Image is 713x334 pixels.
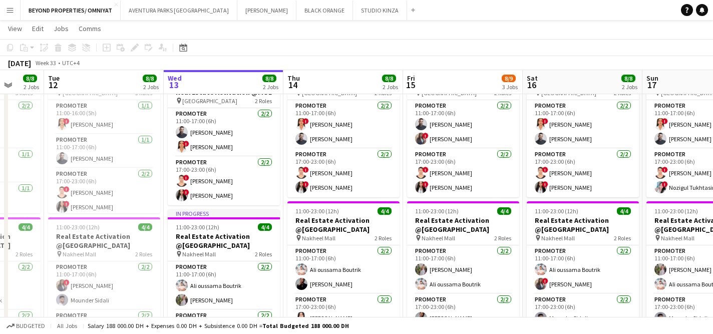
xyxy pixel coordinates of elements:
span: ! [64,118,70,124]
span: 4/4 [138,223,152,231]
span: ! [542,278,548,284]
span: Week 33 [33,59,58,67]
span: 4/4 [19,223,33,231]
span: ! [423,181,429,187]
span: 11:00-23:00 (12h) [295,207,339,215]
div: 2 Jobs [622,83,637,91]
app-card-role: Promoter2/211:00-17:00 (6h)Ali oussama Boutrik[PERSON_NAME] [287,245,400,294]
span: ! [64,279,70,285]
h3: Real Estate Activation @[GEOGRAPHIC_DATA] [287,216,400,234]
app-job-card: 11:00-23:00 (12h)4/4Real Estate Activation @MOE [GEOGRAPHIC_DATA]2 RolesPromoter2/211:00-17:00 (6... [407,65,519,197]
button: AVENTURA PARKS [GEOGRAPHIC_DATA] [121,1,237,20]
span: 17 [645,79,658,91]
app-card-role: Promoter2/217:00-23:00 (6h)![PERSON_NAME]![PERSON_NAME] [527,149,639,197]
span: Comms [79,24,101,33]
app-card-role: Promoter2/217:00-23:00 (6h)![PERSON_NAME]![PERSON_NAME] [168,157,280,205]
app-card-role: Promoter2/217:00-23:00 (6h)![PERSON_NAME]![PERSON_NAME] [287,149,400,197]
span: 2 Roles [614,234,631,242]
span: 13 [166,79,182,91]
app-card-role: Promoter2/211:00-17:00 (6h)![PERSON_NAME]Mounder Sidali [48,261,160,310]
button: BEYOND PROPERTIES/ OMNIYAT [21,1,121,20]
app-card-role: Promoter1/111:00-17:00 (6h)[PERSON_NAME] [48,134,160,168]
div: 2 Jobs [143,83,159,91]
span: 4/4 [617,207,631,215]
span: Sun [646,74,658,83]
span: 8/8 [621,75,635,82]
span: Jobs [54,24,69,33]
a: Comms [75,22,105,35]
h3: Real Estate Activation @[GEOGRAPHIC_DATA] [48,232,160,250]
h3: Real Estate Activation @[GEOGRAPHIC_DATA] [168,232,280,250]
span: Fri [407,74,415,83]
app-card-role: Promoter2/217:00-23:00 (6h)![PERSON_NAME]![PERSON_NAME] [48,168,160,217]
button: Budgeted [5,320,47,331]
span: ! [303,167,309,173]
span: ! [64,186,70,192]
span: 2 Roles [255,250,272,258]
a: Jobs [50,22,73,35]
h3: Real Estate Activation @[GEOGRAPHIC_DATA] [527,216,639,234]
div: 2 Jobs [383,83,398,91]
app-card-role: Promoter2/211:00-17:00 (6h)Ali oussama Boutrik[PERSON_NAME] [168,261,280,310]
span: 4/4 [378,207,392,215]
span: ! [662,181,668,187]
button: STUDIO KINZA [353,1,407,20]
span: Sat [527,74,538,83]
span: ! [542,181,548,187]
app-card-role: Promoter2/211:00-17:00 (6h)![PERSON_NAME][PERSON_NAME] [287,100,400,149]
span: 8/8 [382,75,396,82]
span: 11:00-23:00 (12h) [654,207,698,215]
span: 14 [286,79,300,91]
app-job-card: 11:00-23:00 (12h)4/4Real Estate Activation @MOE [GEOGRAPHIC_DATA]2 RolesPromoter2/211:00-17:00 (6... [527,65,639,197]
button: [PERSON_NAME] [237,1,296,20]
span: 2 Roles [494,234,511,242]
app-card-role: Promoter2/217:00-23:00 (6h)![PERSON_NAME]![PERSON_NAME] [407,149,519,197]
span: 8/8 [23,75,37,82]
app-card-role: Promoter1/111:00-16:00 (5h)![PERSON_NAME] [48,100,160,134]
span: 2 Roles [375,234,392,242]
span: 11:00-23:00 (12h) [535,207,578,215]
span: 15 [406,79,415,91]
span: ! [662,118,668,124]
span: ! [423,167,429,173]
div: [DATE] [8,58,31,68]
span: Nakheel Mall [541,234,575,242]
span: View [8,24,22,33]
span: 2 Roles [135,250,152,258]
span: Tue [48,74,60,83]
span: Nakheel Mall [302,234,335,242]
span: [GEOGRAPHIC_DATA] [182,97,237,105]
app-card-role: Promoter2/211:00-17:00 (6h)[PERSON_NAME]![PERSON_NAME] [168,108,280,157]
span: Nakheel Mall [63,250,96,258]
span: 8/8 [262,75,276,82]
span: 4/4 [258,223,272,231]
span: ! [542,118,548,124]
span: 2 Roles [255,97,272,105]
span: ! [183,141,189,147]
app-card-role: Promoter2/211:00-17:00 (6h)[PERSON_NAME]Ali oussama Boutrik [407,245,519,294]
span: Thu [287,74,300,83]
div: In progress11:00-23:00 (12h)4/4Real Estate Activation @MOE [GEOGRAPHIC_DATA]2 RolesPromoter2/211:... [168,65,280,205]
app-job-card: 11:00-23:00 (12h)4/4Real Estate Activation @MOE [GEOGRAPHIC_DATA]3 RolesPromoter1/111:00-16:00 (5... [48,65,160,213]
span: ! [183,175,189,181]
button: BLACK ORANGE [296,1,353,20]
app-job-card: 11:00-23:00 (12h)4/4Real Estate Activation @MOE [GEOGRAPHIC_DATA]2 RolesPromoter2/211:00-17:00 (6... [287,65,400,197]
span: ! [64,201,70,207]
span: ! [423,133,429,139]
a: View [4,22,26,35]
span: 11:00-23:00 (12h) [415,207,459,215]
span: ! [183,189,189,195]
div: In progress [168,209,280,217]
span: Nakheel Mall [182,250,216,258]
span: 16 [525,79,538,91]
div: UTC+4 [62,59,80,67]
span: All jobs [55,322,79,329]
div: 2 Jobs [263,83,278,91]
span: Nakheel Mall [422,234,455,242]
span: 8/8 [143,75,157,82]
span: Edit [32,24,44,33]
